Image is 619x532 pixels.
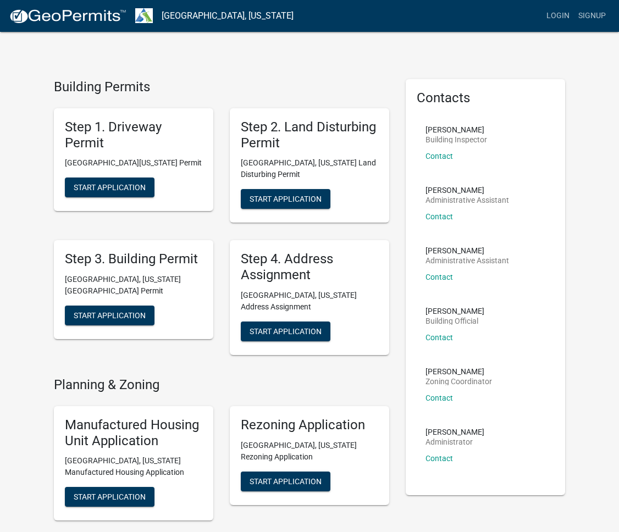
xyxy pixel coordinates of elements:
span: Start Application [250,195,322,203]
p: [GEOGRAPHIC_DATA], [US_STATE] Manufactured Housing Application [65,455,202,478]
p: [PERSON_NAME] [425,428,484,436]
a: Contact [425,152,453,160]
a: Contact [425,454,453,463]
p: Building Official [425,317,484,325]
p: [PERSON_NAME] [425,307,484,315]
p: [GEOGRAPHIC_DATA], [US_STATE] Address Assignment [241,290,378,313]
a: Contact [425,394,453,402]
p: Building Inspector [425,136,487,143]
p: [GEOGRAPHIC_DATA][US_STATE] Permit [65,157,202,169]
p: [PERSON_NAME] [425,186,509,194]
h5: Rezoning Application [241,417,378,433]
p: [GEOGRAPHIC_DATA], [US_STATE] Rezoning Application [241,440,378,463]
button: Start Application [241,322,330,341]
h5: Contacts [417,90,554,106]
p: [GEOGRAPHIC_DATA], [US_STATE] Land Disturbing Permit [241,157,378,180]
p: [PERSON_NAME] [425,247,509,254]
button: Start Application [241,189,330,209]
h5: Step 3. Building Permit [65,251,202,267]
a: Login [542,5,574,26]
p: Administrative Assistant [425,196,509,204]
span: Start Application [250,476,322,485]
a: Signup [574,5,610,26]
span: Start Application [74,183,146,192]
a: Contact [425,212,453,221]
span: Start Application [250,326,322,335]
h5: Step 2. Land Disturbing Permit [241,119,378,151]
h5: Step 1. Driveway Permit [65,119,202,151]
h4: Planning & Zoning [54,377,389,393]
span: Start Application [74,311,146,320]
button: Start Application [65,306,154,325]
p: [PERSON_NAME] [425,368,492,375]
h5: Step 4. Address Assignment [241,251,378,283]
p: Administrator [425,438,484,446]
a: Contact [425,333,453,342]
h5: Manufactured Housing Unit Application [65,417,202,449]
a: [GEOGRAPHIC_DATA], [US_STATE] [162,7,294,25]
button: Start Application [65,487,154,507]
span: Start Application [74,492,146,501]
p: [GEOGRAPHIC_DATA], [US_STATE][GEOGRAPHIC_DATA] Permit [65,274,202,297]
a: Contact [425,273,453,281]
h4: Building Permits [54,79,389,95]
p: Administrative Assistant [425,257,509,264]
p: [PERSON_NAME] [425,126,487,134]
button: Start Application [241,472,330,491]
img: Troup County, Georgia [135,8,153,23]
button: Start Application [65,178,154,197]
p: Zoning Coordinator [425,378,492,385]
